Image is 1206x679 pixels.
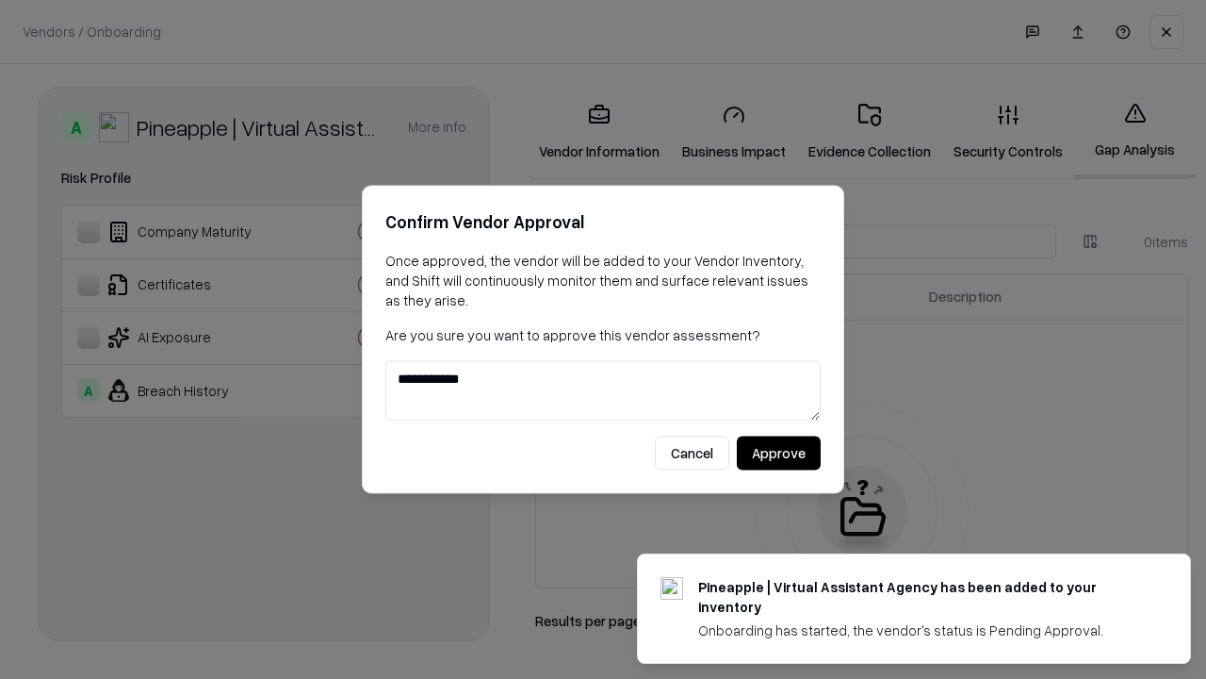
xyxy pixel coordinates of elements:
[385,251,821,310] p: Once approved, the vendor will be added to your Vendor Inventory, and Shift will continuously mon...
[737,437,821,471] button: Approve
[385,325,821,345] p: Are you sure you want to approve this vendor assessment?
[660,577,683,600] img: trypineapple.com
[655,437,729,471] button: Cancel
[385,208,821,236] h2: Confirm Vendor Approval
[698,577,1145,617] div: Pineapple | Virtual Assistant Agency has been added to your inventory
[698,621,1145,640] div: Onboarding has started, the vendor's status is Pending Approval.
